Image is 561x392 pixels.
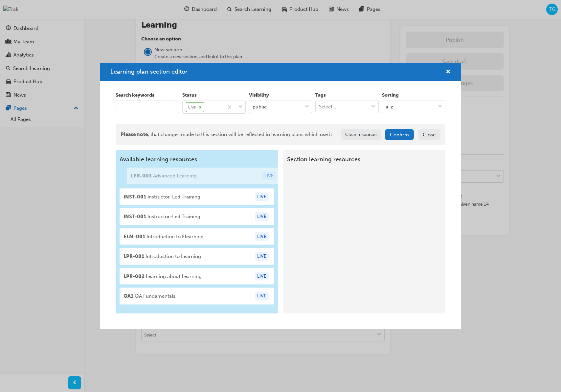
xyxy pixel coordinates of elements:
[116,101,179,113] input: keyword
[446,69,451,75] span: cross-icon
[341,129,381,140] button: Clear resources
[238,103,243,111] span: down-icon
[446,68,451,76] button: cross-icon
[116,92,179,99] label: Search keywords
[249,92,312,99] label: Visibility
[382,92,445,99] label: Sorting
[120,156,274,163] span: Available learning resources
[110,68,188,75] span: Learning plan section editor
[182,92,246,99] label: Status
[304,103,309,111] span: down-icon
[121,131,148,137] span: Please note
[186,103,197,112] div: Live
[287,156,441,163] span: Section learning resources
[100,63,461,330] div: Learning plan section editor
[386,103,393,110] div: a-z
[315,92,379,99] label: Tags
[319,103,336,110] div: Select...
[418,129,440,140] button: Close
[385,129,414,140] button: Confirm
[438,103,442,111] span: down-icon
[371,103,376,111] span: down-icon
[253,103,267,110] div: public
[121,131,333,138] div: , that changes made to this section will be reflected in learning plans which use it.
